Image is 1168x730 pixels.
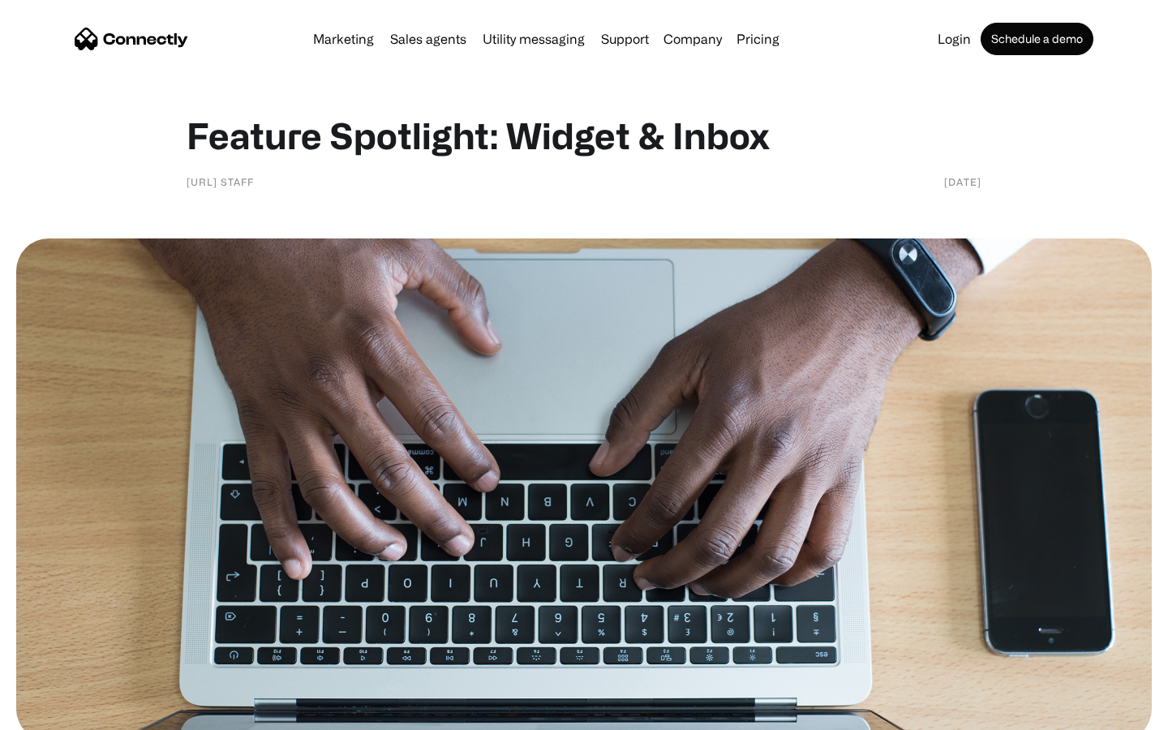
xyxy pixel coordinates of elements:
a: Login [931,32,977,45]
a: Schedule a demo [981,23,1093,55]
div: [DATE] [944,174,981,190]
a: Pricing [730,32,786,45]
ul: Language list [32,702,97,724]
a: Utility messaging [476,32,591,45]
a: Marketing [307,32,380,45]
div: Company [659,28,727,50]
div: [URL] staff [187,174,254,190]
h1: Feature Spotlight: Widget & Inbox [187,114,981,157]
a: Support [595,32,655,45]
a: Sales agents [384,32,473,45]
div: Company [663,28,722,50]
aside: Language selected: English [16,702,97,724]
a: home [75,27,188,51]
